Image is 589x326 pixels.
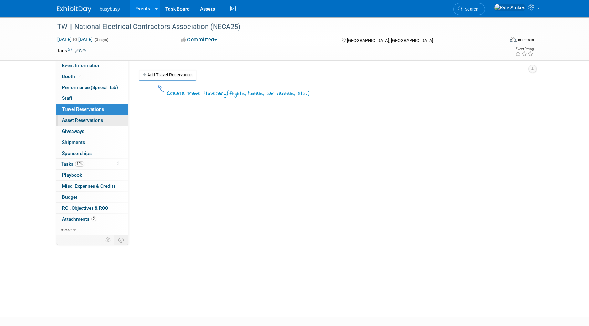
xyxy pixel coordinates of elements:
a: Giveaways [56,126,128,137]
a: Misc. Expenses & Credits [56,181,128,191]
span: Tasks [61,161,84,167]
span: Performance (Special Tab) [62,85,118,90]
div: Event Format [463,36,534,46]
div: TW || National Electrical Contractors Association (NECA25) [55,21,493,33]
button: Committed [179,36,220,43]
span: Asset Reservations [62,117,103,123]
td: Personalize Event Tab Strip [102,235,114,244]
a: Sponsorships [56,148,128,159]
a: Edit [75,49,86,53]
span: Event Information [62,63,101,68]
span: Misc. Expenses & Credits [62,183,116,189]
span: more [61,227,72,232]
a: Search [453,3,485,15]
td: Tags [57,47,86,54]
span: busybusy [100,6,120,12]
span: [GEOGRAPHIC_DATA], [GEOGRAPHIC_DATA] [347,38,433,43]
a: more [56,224,128,235]
span: (3 days) [94,38,108,42]
div: Create travel itinerary [167,89,310,98]
span: Travel Reservations [62,106,104,112]
span: Staff [62,95,72,101]
span: [DATE] [DATE] [57,36,93,42]
span: Sponsorships [62,150,92,156]
img: Format-Inperson.png [510,37,517,42]
td: Toggle Event Tabs [114,235,128,244]
span: to [72,36,78,42]
img: ExhibitDay [57,6,91,13]
a: Asset Reservations [56,115,128,126]
span: Budget [62,194,77,200]
a: Performance (Special Tab) [56,82,128,93]
img: Kyle Stokes [494,4,526,11]
a: Event Information [56,60,128,71]
i: Booth reservation complete [78,74,82,78]
span: Shipments [62,139,85,145]
span: Giveaways [62,128,84,134]
span: 2 [91,216,96,221]
span: Search [463,7,478,12]
a: Budget [56,192,128,202]
a: Travel Reservations [56,104,128,115]
div: Event Rating [515,47,534,51]
span: ) [307,90,310,96]
span: flights, hotels, car rentals, etc. [230,90,307,97]
span: 18% [75,161,84,167]
a: Playbook [56,170,128,180]
a: Tasks18% [56,159,128,169]
span: Playbook [62,172,82,178]
a: Attachments2 [56,214,128,224]
span: ( [227,90,230,96]
a: Staff [56,93,128,104]
div: In-Person [518,37,534,42]
a: Add Travel Reservation [139,70,196,81]
span: Booth [62,74,83,79]
span: ROI, Objectives & ROO [62,205,108,211]
a: Booth [56,71,128,82]
a: ROI, Objectives & ROO [56,203,128,213]
span: Attachments [62,216,96,222]
a: Shipments [56,137,128,148]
